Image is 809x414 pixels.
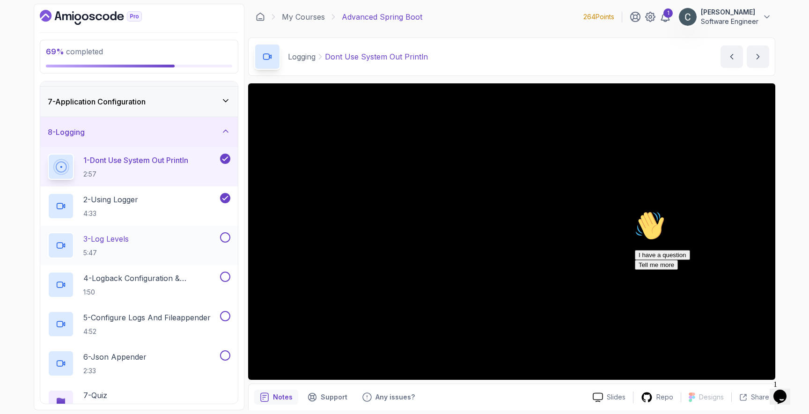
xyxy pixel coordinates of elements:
p: Advanced Spring Boot [342,11,422,22]
p: 4:52 [83,327,211,336]
p: Notes [273,392,293,402]
div: 1 [663,8,673,18]
h3: 7 - Application Configuration [48,96,146,107]
p: 4:33 [83,209,138,218]
p: 3 - Log Levels [83,233,129,244]
button: 8-Logging [40,117,238,147]
p: 1 - Dont Use System Out Println [83,155,188,166]
button: 5-Configure Logs And Fileappender4:52 [48,311,230,337]
p: 1:50 [83,288,218,297]
button: next content [747,45,769,68]
button: 1-Dont Use System Out Println2:57 [48,154,230,180]
button: 4-Logback Configuration & Appenders1:50 [48,272,230,298]
a: Dashboard [40,10,163,25]
button: 3-Log Levels5:47 [48,232,230,259]
a: Repo [633,392,681,403]
span: completed [46,47,103,56]
iframe: chat widget [631,207,800,372]
p: 5:47 [83,248,129,258]
iframe: chat widget [770,377,800,405]
button: Feedback button [357,390,420,405]
p: Any issues? [375,392,415,402]
p: 2:57 [83,170,188,179]
p: 5 - Configure Logs And Fileappender [83,312,211,323]
p: [PERSON_NAME] [701,7,758,17]
button: user profile image[PERSON_NAME]Software Engineer [678,7,772,26]
p: Repo [656,392,673,402]
iframe: 1 - Dont Use System out println [248,83,775,380]
button: 2-Using Logger4:33 [48,193,230,219]
p: Support [321,392,347,402]
p: Share [751,392,769,402]
div: 👋Hi! How can we help?I have a questionTell me more [4,4,172,63]
span: 69 % [46,47,64,56]
p: Designs [699,392,724,402]
img: user profile image [679,8,697,26]
p: 7 - Quiz [83,390,107,401]
button: 6-Json Appender2:33 [48,350,230,377]
p: 2:33 [83,366,147,376]
button: I have a question [4,43,59,53]
button: Support button [302,390,353,405]
p: 4 - Logback Configuration & Appenders [83,273,218,284]
h3: 8 - Logging [48,126,85,138]
p: Slides [607,392,625,402]
button: Share [731,392,769,402]
p: Dont Use System Out Println [325,51,428,62]
a: My Courses [282,11,325,22]
img: :wave: [4,4,34,34]
button: 7-Application Configuration [40,87,238,117]
button: Tell me more [4,53,47,63]
p: Logging [288,51,316,62]
a: 1 [660,11,671,22]
a: Slides [585,392,633,402]
button: notes button [254,390,298,405]
p: Software Engineer [701,17,758,26]
a: Dashboard [256,12,265,22]
button: previous content [721,45,743,68]
p: 264 Points [583,12,614,22]
p: 2 - Using Logger [83,194,138,205]
span: Hi! How can we help? [4,28,93,35]
p: 6 - Json Appender [83,351,147,362]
